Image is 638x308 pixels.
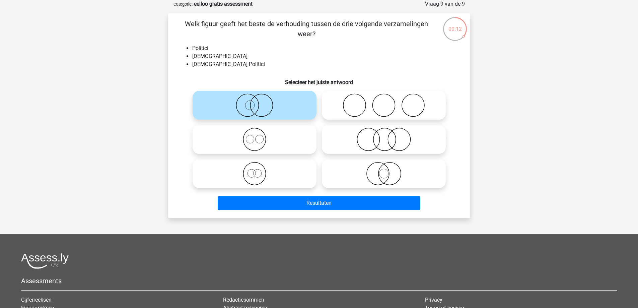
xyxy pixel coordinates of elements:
[223,297,264,303] a: Redactiesommen
[179,19,434,39] p: Welk figuur geeft het beste de verhouding tussen de drie volgende verzamelingen weer?
[194,1,253,7] strong: eelloo gratis assessment
[442,16,468,33] div: 00:12
[192,44,459,52] li: Politici
[192,52,459,60] li: [DEMOGRAPHIC_DATA]
[21,297,52,303] a: Cijferreeksen
[425,297,442,303] a: Privacy
[179,74,459,85] h6: Selecteer het juiste antwoord
[21,253,69,269] img: Assessly logo
[192,60,459,68] li: [DEMOGRAPHIC_DATA] Politici
[173,2,193,7] small: Categorie:
[218,196,420,210] button: Resultaten
[21,277,617,285] h5: Assessments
